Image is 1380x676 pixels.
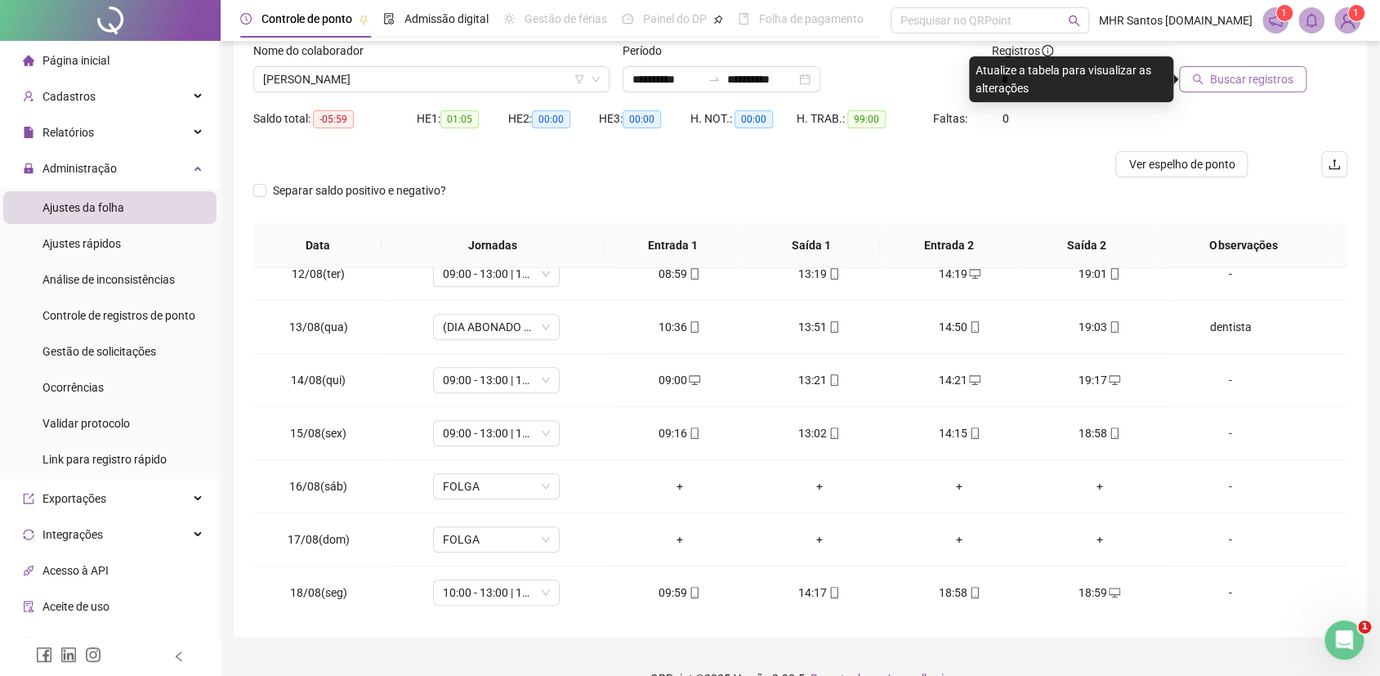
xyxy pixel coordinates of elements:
[902,531,1016,548] div: +
[687,268,700,280] span: mobile
[263,67,600,92] span: EWERTON LUIZ LIMA
[42,345,156,358] span: Gestão de solicitações
[1043,371,1156,389] div: 19:17
[967,374,980,386] span: desktop
[742,223,880,268] th: Saída 1
[42,600,109,613] span: Aceite de uso
[1182,318,1279,336] div: dentista
[291,374,346,387] span: 14/08(qui)
[687,587,700,598] span: mobile
[1358,620,1371,633] span: 1
[827,268,840,280] span: mobile
[313,110,354,128] span: -05:59
[253,42,374,60] label: Nome do colaborador
[1107,268,1120,280] span: mobile
[404,12,489,25] span: Admissão digital
[1043,477,1156,495] div: +
[687,321,700,333] span: mobile
[797,110,933,128] div: H. TRAB.:
[1068,15,1080,27] span: search
[253,223,382,268] th: Data
[382,223,604,268] th: Jornadas
[443,474,550,499] span: FOLGA
[1328,158,1341,171] span: upload
[902,477,1016,495] div: +
[902,265,1016,283] div: 14:19
[1304,13,1319,28] span: bell
[42,273,175,286] span: Análise de inconsistências
[1182,265,1279,283] div: -
[23,529,34,540] span: sync
[1043,318,1156,336] div: 19:03
[1018,223,1156,268] th: Saída 2
[23,127,34,138] span: file
[623,318,736,336] div: 10:36
[1335,8,1360,33] img: 90468
[290,427,346,440] span: 15/08(sex)
[42,126,94,139] span: Relatórios
[42,309,195,322] span: Controle de registros de ponto
[266,181,453,199] span: Separar saldo positivo e negativo?
[1348,5,1364,21] sup: Atualize o seu contato no menu Meus Dados
[847,110,886,128] span: 99:00
[762,531,876,548] div: +
[623,371,736,389] div: 09:00
[827,374,840,386] span: mobile
[933,112,970,125] span: Faltas:
[1003,112,1009,125] span: 0
[1107,428,1120,439] span: mobile
[42,162,117,175] span: Administração
[1107,374,1120,386] span: desktop
[1324,620,1364,660] iframe: Intercom live chat
[623,42,672,60] label: Período
[417,110,508,128] div: HE 1:
[508,110,600,128] div: HE 2:
[36,647,52,663] span: facebook
[1043,584,1156,602] div: 18:59
[902,584,1016,602] div: 18:58
[687,428,700,439] span: mobile
[1182,477,1279,495] div: -
[991,42,1053,60] span: Registros
[443,580,550,605] span: 10:00 - 13:00 | 14:00 - 19:00
[288,533,350,546] span: 17/08(dom)
[1107,587,1120,598] span: desktop
[738,13,749,25] span: book
[623,531,736,548] div: +
[643,12,707,25] span: Painel do DP
[708,73,721,86] span: swap-right
[383,13,395,25] span: file-done
[967,268,980,280] span: desktop
[42,528,103,541] span: Integrações
[967,428,980,439] span: mobile
[574,74,584,84] span: filter
[443,421,550,445] span: 09:00 - 13:00 | 14:00 - 19:00
[827,321,840,333] span: mobile
[1107,321,1120,333] span: mobile
[1182,424,1279,442] div: -
[443,315,550,339] span: (DIA ABONADO PARCIALMENTE)
[443,368,550,392] span: 09:00 - 13:00 | 14:00 - 19:00
[880,223,1018,268] th: Entrada 2
[42,54,109,67] span: Página inicial
[1155,223,1331,268] th: Observações
[623,265,736,283] div: 08:59
[1182,371,1279,389] div: -
[23,493,34,504] span: export
[253,110,417,128] div: Saldo total:
[290,586,347,599] span: 18/08(seg)
[827,428,840,439] span: mobile
[1043,265,1156,283] div: 19:01
[289,480,347,493] span: 16/08(sáb)
[42,237,121,250] span: Ajustes rápidos
[289,320,348,334] span: 13/08(qua)
[443,527,550,552] span: FOLGA
[42,453,167,466] span: Link para registro rápido
[1115,151,1248,177] button: Ver espelho de ponto
[42,90,96,103] span: Cadastros
[690,110,797,128] div: H. NOT.:
[503,13,515,25] span: sun
[85,647,101,663] span: instagram
[1168,236,1318,254] span: Observações
[762,318,876,336] div: 13:51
